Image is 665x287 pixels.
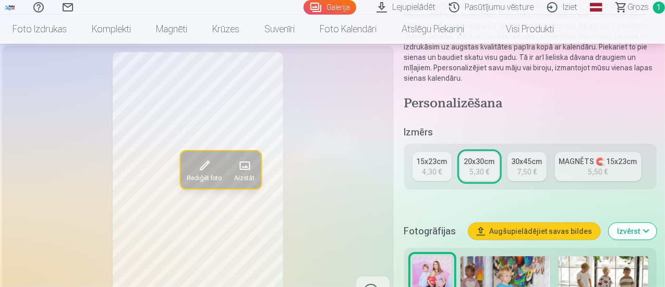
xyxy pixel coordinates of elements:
button: Izvērst [609,223,657,240]
a: 15x23cm4,30 € [413,152,452,181]
span: Grozs [627,1,649,14]
div: 30x45cm [512,156,542,167]
h5: Fotogrāfijas [404,224,460,239]
a: Magnēti [143,15,200,44]
button: Rediģēt foto [181,151,228,189]
div: 20x30cm [464,156,495,167]
a: Krūzes [200,15,252,44]
h5: Izmērs [404,125,657,140]
a: 30x45cm7,50 € [507,152,547,181]
span: Aizstāt [235,174,255,182]
a: Visi produkti [477,15,566,44]
h4: Personalizēšana [404,96,657,113]
div: 4,30 € [422,167,442,177]
a: Foto kalendāri [307,15,389,44]
a: Suvenīri [252,15,307,44]
a: Atslēgu piekariņi [389,15,477,44]
div: 7,50 € [517,167,537,177]
div: 5,50 € [588,167,608,177]
div: MAGNĒTS 🧲 15x23cm [559,156,637,167]
a: Komplekti [79,15,143,44]
a: 20x30cm5,30 € [460,152,499,181]
div: 5,30 € [469,167,489,177]
a: MAGNĒTS 🧲 15x23cm5,50 € [555,152,642,181]
button: Augšupielādējiet savas bildes [468,223,600,240]
span: 1 [653,2,665,14]
div: 15x23cm [417,156,448,167]
span: Rediģēt foto [187,174,222,182]
img: /fa1 [4,4,16,10]
button: Aizstāt [228,151,261,189]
